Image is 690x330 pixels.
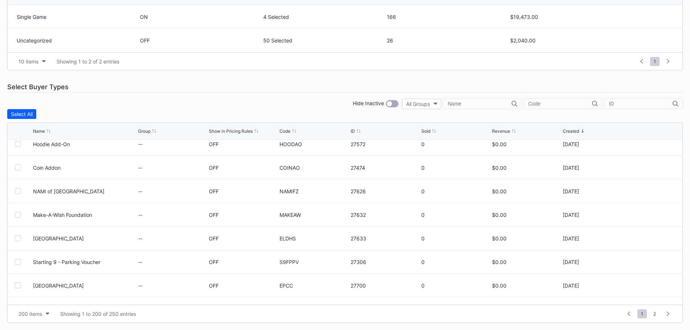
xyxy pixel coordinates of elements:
div: -- [138,235,207,242]
div: Coin Addon [33,165,136,171]
div: OFF [209,259,219,265]
div: Code [280,128,290,134]
div: OFF [209,235,219,242]
div: [DATE] [563,141,632,147]
div: $0.00 [492,235,561,242]
div: [DATE] [563,259,632,265]
button: Select All [7,109,36,119]
div: All Groups [406,101,430,107]
div: Uncategorized [17,37,138,44]
div: Name [33,128,45,134]
div: 0 [421,188,490,194]
div: [GEOGRAPHIC_DATA] [33,282,136,289]
div: 4 Selected [263,14,385,20]
div: -- [138,165,207,171]
div: ON [140,14,261,20]
div: OFF [209,188,219,194]
div: ELDHS [280,235,348,242]
div: 10 items [18,58,38,65]
div: [DATE] [563,282,632,289]
div: [GEOGRAPHIC_DATA] [33,235,136,242]
div: HOODAO [280,141,348,147]
div: 0 [421,259,490,265]
input: ID [609,101,673,107]
button: 200 items [15,309,53,319]
div: NAMI of [GEOGRAPHIC_DATA] [33,188,136,194]
div: Showing 1 to 200 of 250 entries [60,311,136,317]
div: Created [563,128,579,134]
div: Hide Inactive [353,100,384,107]
div: -- [138,141,207,147]
span: 2 [650,309,660,318]
input: Code [528,101,592,107]
div: 50 Selected [263,37,385,44]
div: -- [138,188,207,194]
div: 27633 [351,235,420,242]
div: Showing 1 to 2 of 2 entries [57,58,119,65]
div: Single Game [17,14,138,20]
div: 200 items [18,311,42,317]
button: All Groups [402,99,441,109]
div: Make-A-Wish Foundation [33,212,136,218]
div: 27632 [351,212,420,218]
div: -- [138,282,207,289]
div: OFF [209,212,219,218]
div: OFF [209,282,219,289]
div: S9FPPV [280,259,348,265]
div: 166 [387,14,508,20]
div: OFF [209,165,219,171]
div: Hoodie Add-On [33,141,136,147]
div: Group [138,128,150,134]
div: [DATE] [563,165,632,171]
div: $0.00 [492,165,561,171]
div: NAMIFZ [280,188,348,194]
div: 27700 [351,282,420,289]
div: $0.00 [492,282,561,289]
div: 0 [421,165,490,171]
div: Sold [421,128,430,134]
div: 0 [421,212,490,218]
div: $19,473.00 [510,14,632,20]
div: 26 [387,37,508,44]
div: 27474 [351,165,420,171]
input: Name [448,101,512,107]
div: OFF [209,141,219,147]
div: $2,040.00 [510,37,632,44]
div: COINAO [280,165,348,171]
div: 0 [421,282,490,289]
span: 1 [650,57,660,66]
button: 10 items [15,57,49,66]
div: $0.00 [492,212,561,218]
div: 27306 [351,259,420,265]
div: MAKEAW [280,212,348,218]
div: $0.00 [492,141,561,147]
div: $0.00 [492,188,561,194]
div: Select Buyer Types [7,81,683,93]
div: OFF [140,37,261,44]
div: Select All [11,111,33,117]
div: -- [138,259,207,265]
span: 1 [637,309,647,318]
div: Starting 9 - Parking Voucher [33,259,136,265]
div: [DATE] [563,212,632,218]
div: Revenue [492,128,510,134]
div: [DATE] [563,235,632,242]
div: ID [351,128,355,134]
div: 0 [421,141,490,147]
div: 27626 [351,188,420,194]
div: [DATE] [563,188,632,194]
div: -- [138,212,207,218]
div: $0.00 [492,259,561,265]
div: 27572 [351,141,420,147]
div: 0 [421,235,490,242]
div: Show in Pricing Rules [209,128,253,134]
div: EPCC [280,282,348,289]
